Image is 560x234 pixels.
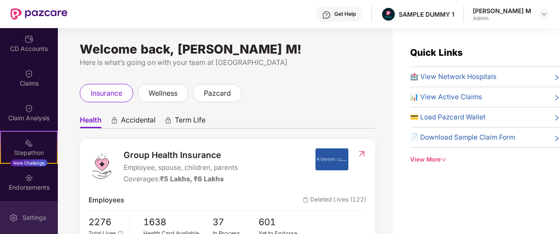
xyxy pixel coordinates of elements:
[382,8,395,21] img: Pazcare_Alternative_logo-01-01.png
[89,153,115,180] img: logo
[110,116,118,124] div: animation
[80,115,102,128] span: Health
[124,162,238,173] span: Employee, spouse, children, parents
[89,215,123,230] span: 2276
[25,104,33,113] img: svg+xml;base64,PHN2ZyBpZD0iQ2xhaW0iIHhtbG5zPSJodHRwOi8vd3d3LnczLm9yZy8yMDAwL3N2ZyIgd2lkdGg9IjIwIi...
[553,73,560,82] span: right
[11,159,47,166] div: New Challenge
[80,57,375,68] div: Here is what’s going on with your team at [GEOGRAPHIC_DATA]
[25,139,33,148] img: svg+xml;base64,PHN2ZyB4bWxucz0iaHR0cDovL3d3dy53My5vcmcvMjAwMC9zdmciIHdpZHRoPSIyMSIgaGVpZ2h0PSIyMC...
[553,114,560,122] span: right
[410,155,560,164] div: View More
[315,148,348,170] img: insurerIcon
[124,174,238,184] div: Coverages:
[553,134,560,143] span: right
[410,92,482,102] span: 📊 View Active Claims
[303,195,366,205] span: Deleted Lives (122)
[25,35,33,43] img: svg+xml;base64,PHN2ZyBpZD0iQ0RfQWNjb3VudHMiIGRhdGEtbmFtZT0iQ0QgQWNjb3VudHMiIHhtbG5zPSJodHRwOi8vd3...
[399,10,454,18] div: SAMPLE DUMMY 1
[334,11,356,18] div: Get Help
[204,88,231,99] span: pazcard
[410,72,496,82] span: 🏥 View Network Hospitals
[25,173,33,182] img: svg+xml;base64,PHN2ZyBpZD0iRW5kb3JzZW1lbnRzIiB4bWxucz0iaHR0cDovL3d3dy53My5vcmcvMjAwMC9zdmciIHdpZH...
[473,15,531,22] div: Admin
[121,115,156,128] span: Accidental
[20,213,49,222] div: Settings
[541,11,548,18] img: svg+xml;base64,PHN2ZyBpZD0iRHJvcGRvd24tMzJ4MzIiIHhtbG5zPSJodHRwOi8vd3d3LnczLm9yZy8yMDAwL3N2ZyIgd2...
[91,88,122,99] span: insurance
[149,88,177,99] span: wellness
[303,197,308,203] img: deleteIcon
[357,149,366,158] img: RedirectIcon
[410,47,463,58] span: Quick Links
[80,46,375,53] div: Welcome back, [PERSON_NAME] M!
[410,132,515,143] span: 📄 Download Sample Claim Form
[553,94,560,102] span: right
[25,69,33,78] img: svg+xml;base64,PHN2ZyBpZD0iQ2xhaW0iIHhtbG5zPSJodHRwOi8vd3d3LnczLm9yZy8yMDAwL3N2ZyIgd2lkdGg9IjIwIi...
[213,215,259,230] span: 37
[160,175,224,183] span: ₹5 Lakhs, ₹6 Lakhs
[89,195,124,205] span: Employees
[124,148,238,162] span: Group Health Insurance
[473,7,531,15] div: [PERSON_NAME] M
[9,213,18,222] img: svg+xml;base64,PHN2ZyBpZD0iU2V0dGluZy0yMHgyMCIgeG1sbnM9Imh0dHA6Ly93d3cudzMub3JnLzIwMDAvc3ZnIiB3aW...
[164,116,172,124] div: animation
[259,215,305,230] span: 601
[410,112,486,122] span: 💳 Load Pazcard Wallet
[11,8,67,20] img: New Pazcare Logo
[143,215,213,230] span: 1638
[322,11,331,19] img: svg+xml;base64,PHN2ZyBpZD0iSGVscC0zMngzMiIgeG1sbnM9Imh0dHA6Ly93d3cudzMub3JnLzIwMDAvc3ZnIiB3aWR0aD...
[441,157,447,162] span: down
[1,148,57,157] div: Stepathon
[175,115,206,128] span: Term Life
